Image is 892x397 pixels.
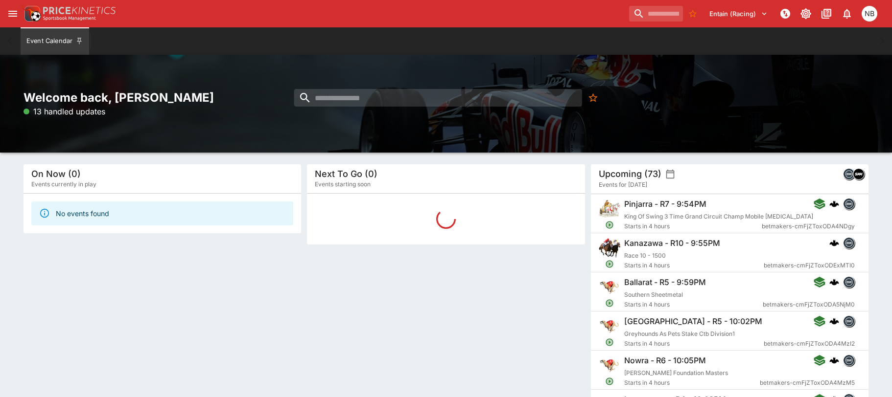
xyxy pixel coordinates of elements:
img: logo-cerberus.svg [829,355,839,365]
span: Events starting soon [315,179,371,189]
img: PriceKinetics Logo [22,4,41,23]
span: betmakers-cmFjZToxODA4MzI2 [764,339,855,349]
div: betmakers [843,237,855,249]
img: greyhound_racing.png [599,276,620,298]
span: Starts in 4 hours [624,261,764,270]
button: Event Calendar [21,27,89,55]
span: betmakers-cmFjZToxODA4NDgy [762,221,855,231]
img: logo-cerberus.svg [829,238,839,248]
h5: Next To Go (0) [315,168,377,179]
img: greyhound_racing.png [599,315,620,337]
img: harness_racing.png [599,198,620,220]
img: betmakers.png [844,355,854,366]
div: Nicole Brown [862,6,877,22]
span: betmakers-cmFjZToxODA4MzM5 [760,378,855,388]
svg: Open [605,338,614,347]
img: betmakers.png [844,316,854,327]
h6: Kanazawa - R10 - 9:55PM [624,238,720,248]
input: search [629,6,683,22]
span: Starts in 4 hours [624,221,762,231]
img: logo-cerberus.svg [829,277,839,287]
input: search [294,89,583,107]
h5: Upcoming (73) [599,168,661,179]
svg: Open [605,377,614,386]
button: Notifications [838,5,856,22]
div: betmakers [843,276,855,288]
button: open drawer [4,5,22,22]
div: betmakers [843,354,855,366]
svg: Open [605,260,614,268]
h6: Nowra - R6 - 10:05PM [624,355,706,366]
span: King Of Swing 3 Time Grand Circuit Champ Mobile [MEDICAL_DATA] [624,213,813,220]
img: PriceKinetics [43,7,116,14]
img: horse_racing.png [599,237,620,259]
span: Starts in 4 hours [624,378,760,388]
span: Starts in 4 hours [624,300,763,309]
button: NOT Connected to PK [776,5,794,22]
img: logo-cerberus.svg [829,199,839,209]
div: cerberus [829,199,839,209]
button: Toggle light/dark mode [797,5,815,22]
div: samemeetingmulti [853,168,865,180]
img: betmakers.png [844,277,854,287]
button: Nicole Brown [859,3,880,24]
button: No Bookmarks [585,89,602,107]
img: Sportsbook Management [43,16,96,21]
svg: Open [605,299,614,308]
span: betmakers-cmFjZToxODExMTI0 [764,261,855,270]
div: cerberus [829,355,839,365]
div: cerberus [829,316,839,326]
img: greyhound_racing.png [599,354,620,376]
img: betmakers.png [844,169,854,179]
img: betmakers.png [844,198,854,209]
h6: Pinjarra - R7 - 9:54PM [624,199,706,209]
button: No Bookmarks [685,6,701,22]
div: cerberus [829,238,839,248]
span: [PERSON_NAME] Foundation Masters [624,369,728,376]
button: Documentation [818,5,835,22]
svg: Open [605,221,614,229]
span: betmakers-cmFjZToxODA5NjM0 [763,300,855,309]
span: Events for [DATE] [599,180,647,190]
div: No events found [56,204,109,222]
img: samemeetingmulti.png [853,169,864,179]
h5: On Now (0) [31,168,81,179]
h2: Welcome back, [PERSON_NAME] [23,90,301,105]
span: Southern Sheetmetal [624,291,683,298]
span: Race 10 - 1500 [624,252,666,259]
img: logo-cerberus.svg [829,316,839,326]
p: 13 handled updates [23,106,105,117]
span: Starts in 4 hours [624,339,764,349]
div: betmakers [843,198,855,210]
div: betmakers [843,315,855,327]
h6: [GEOGRAPHIC_DATA] - R5 - 10:02PM [624,316,762,327]
h6: Ballarat - R5 - 9:59PM [624,277,706,287]
span: Events currently in play [31,179,96,189]
button: settings [665,169,675,179]
span: Greyhounds As Pets Stake Ctb Division1 [624,330,735,337]
button: Select Tenant [704,6,774,22]
div: cerberus [829,277,839,287]
div: betmakers [843,168,855,180]
img: betmakers.png [844,238,854,248]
